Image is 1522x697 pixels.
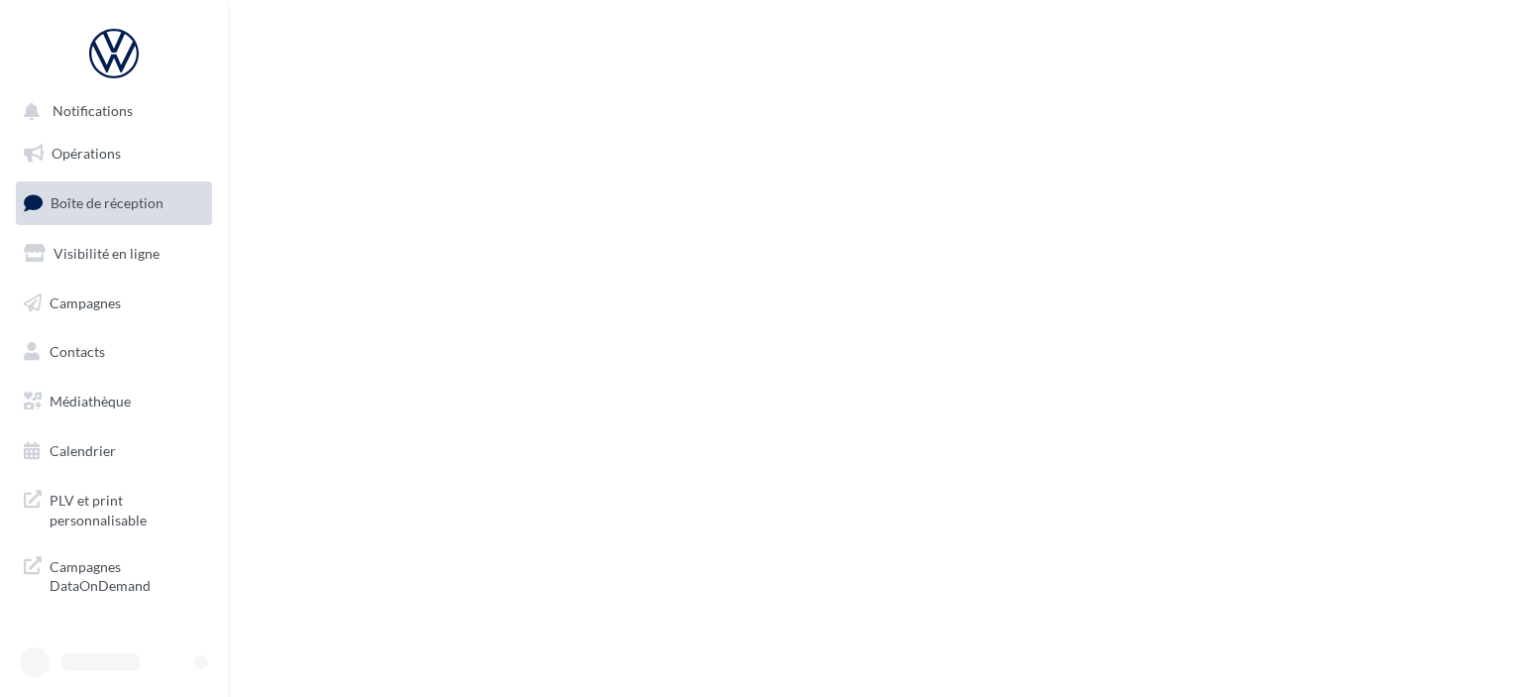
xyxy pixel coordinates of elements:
[50,442,116,459] span: Calendrier
[12,283,216,324] a: Campagnes
[52,145,121,162] span: Opérations
[50,293,121,310] span: Campagnes
[50,343,105,360] span: Contacts
[51,194,163,211] span: Boîte de réception
[12,233,216,275] a: Visibilité en ligne
[50,393,131,409] span: Médiathèque
[12,545,216,604] a: Campagnes DataOnDemand
[50,487,204,529] span: PLV et print personnalisable
[12,479,216,537] a: PLV et print personnalisable
[12,331,216,373] a: Contacts
[53,103,133,120] span: Notifications
[12,430,216,472] a: Calendrier
[50,553,204,596] span: Campagnes DataOnDemand
[54,245,160,262] span: Visibilité en ligne
[12,133,216,174] a: Opérations
[12,181,216,224] a: Boîte de réception
[12,381,216,422] a: Médiathèque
